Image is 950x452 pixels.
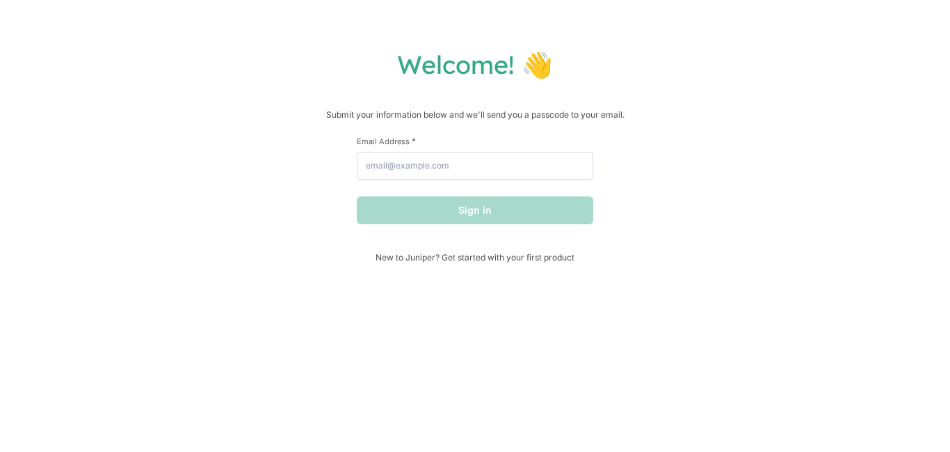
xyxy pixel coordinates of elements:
[357,152,593,180] input: email@example.com
[14,49,936,80] h1: Welcome! 👋
[14,108,936,122] p: Submit your information below and we'll send you a passcode to your email.
[357,136,593,146] label: Email Address
[357,252,593,263] span: New to Juniper? Get started with your first product
[412,136,416,146] span: This field is required.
